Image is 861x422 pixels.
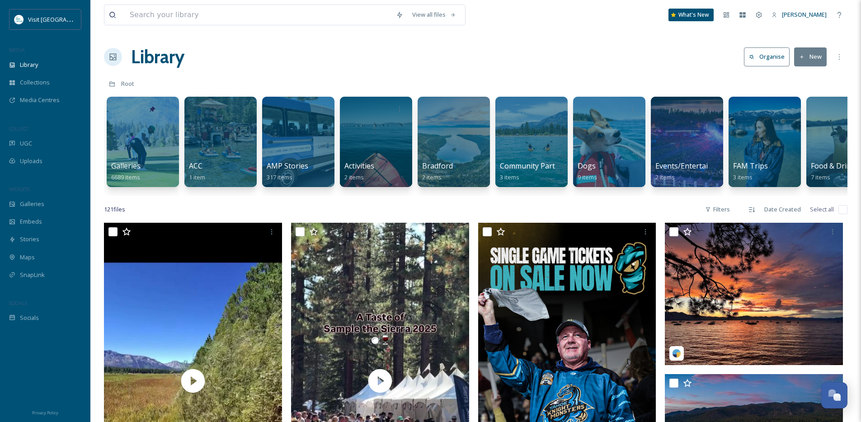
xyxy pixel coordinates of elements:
span: Dogs [578,161,596,171]
span: [PERSON_NAME] [782,10,827,19]
span: SnapLink [20,271,45,279]
span: AMP Stories [267,161,308,171]
span: Library [20,61,38,69]
span: WIDGETS [9,186,30,192]
a: Library [131,43,184,70]
span: Visit [GEOGRAPHIC_DATA] [28,15,98,23]
span: COLLECT [9,125,28,132]
span: Collections [20,78,50,87]
img: snapsea-logo.png [672,349,681,358]
span: 121 file s [104,205,125,214]
span: ACC [189,161,202,171]
a: Food & Drink7 items [811,162,855,181]
span: Galleries [111,161,141,171]
span: Stories [20,235,39,244]
a: Activities2 items [344,162,374,181]
div: Filters [701,201,734,218]
a: Root [121,78,134,89]
span: 6689 items [111,173,140,181]
span: 2 items [422,173,442,181]
span: 7 items [811,173,830,181]
span: 1 item [189,173,205,181]
a: What's New [668,9,714,21]
a: AMP Stories317 items [267,162,308,181]
span: SOCIALS [9,300,27,306]
a: [PERSON_NAME] [767,6,831,23]
span: Root [121,80,134,88]
a: Galleries6689 items [111,162,141,181]
span: Uploads [20,157,42,165]
button: New [794,47,827,66]
img: download.jpeg [14,15,24,24]
span: 317 items [267,173,292,181]
span: FAM Trips [733,161,768,171]
span: Privacy Policy [32,410,58,416]
a: Community Partner3 items [500,162,567,181]
span: 3 items [733,173,753,181]
a: ACC1 item [189,162,205,181]
a: FAM Trips3 items [733,162,768,181]
span: Select all [810,205,834,214]
a: Dogs9 items [578,162,597,181]
button: Organise [744,47,790,66]
span: Activities [344,161,374,171]
span: Maps [20,253,35,262]
span: Food & Drink [811,161,855,171]
span: Media Centres [20,96,60,104]
span: UGC [20,139,32,148]
button: Open Chat [821,382,847,408]
span: 2 items [655,173,675,181]
span: Events/Entertainment [655,161,730,171]
img: epicflightz-18067341913970161.jpeg [665,223,843,365]
span: Galleries [20,200,44,208]
a: Bradford2 items [422,162,453,181]
input: Search your library [125,5,391,25]
span: 3 items [500,173,519,181]
span: Community Partner [500,161,567,171]
span: 9 items [578,173,597,181]
a: Organise [744,47,794,66]
span: Socials [20,314,39,322]
span: 2 items [344,173,364,181]
a: Privacy Policy [32,407,58,417]
a: Events/Entertainment2 items [655,162,730,181]
span: Bradford [422,161,453,171]
span: MEDIA [9,47,25,53]
span: Embeds [20,217,42,226]
a: View all files [408,6,461,23]
div: Date Created [760,201,805,218]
